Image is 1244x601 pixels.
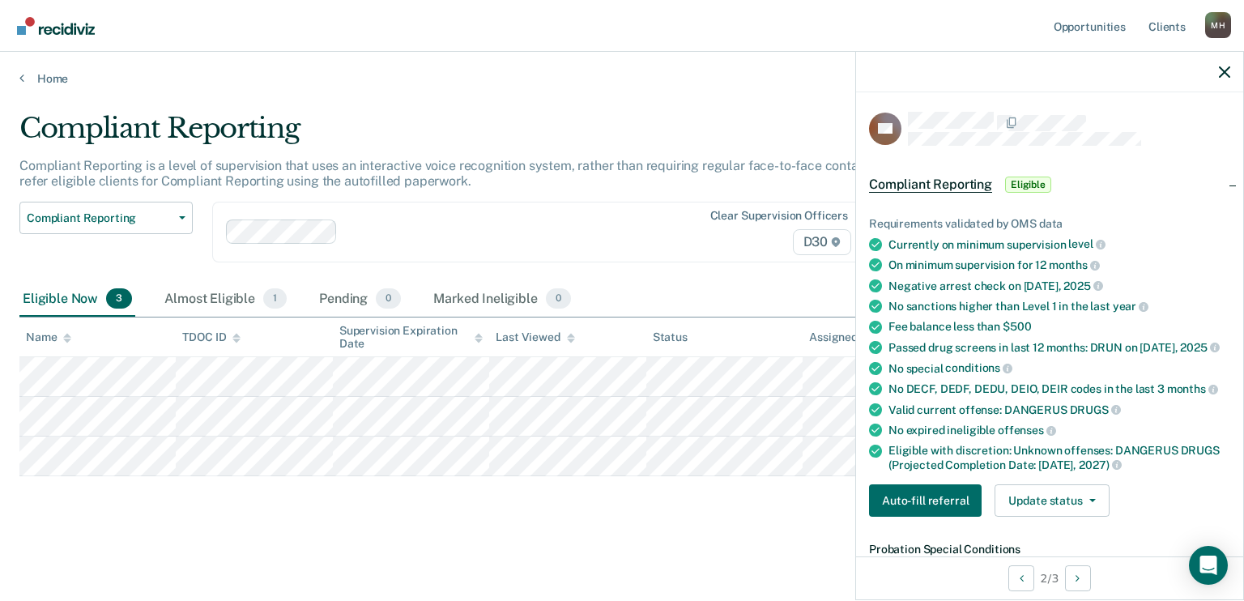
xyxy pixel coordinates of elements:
div: No DECF, DEDF, DEDU, DEIO, DEIR codes in the last 3 [888,381,1230,396]
span: 2025 [1180,341,1219,354]
span: Compliant Reporting [869,177,992,193]
span: 2025 [1063,279,1102,292]
div: TDOC ID [182,330,241,344]
div: Compliant Reporting [19,112,952,158]
p: Compliant Reporting is a level of supervision that uses an interactive voice recognition system, ... [19,158,950,189]
div: Open Intercom Messenger [1189,546,1228,585]
button: Next Opportunity [1065,565,1091,591]
div: On minimum supervision for 12 [888,258,1230,272]
div: Marked Ineligible [430,282,574,318]
dt: Probation Special Conditions [869,543,1230,556]
span: Eligible [1005,177,1051,193]
button: Profile dropdown button [1205,12,1231,38]
div: No expired ineligible [888,423,1230,437]
a: Navigate to form link [869,484,988,517]
span: conditions [945,361,1012,374]
div: Eligible Now [19,282,135,318]
div: Name [26,330,71,344]
div: Almost Eligible [161,282,290,318]
div: Assigned to [809,330,885,344]
div: Currently on minimum supervision [888,237,1230,252]
div: Negative arrest check on [DATE], [888,279,1230,293]
span: months [1167,382,1218,395]
span: year [1113,300,1148,313]
div: M H [1205,12,1231,38]
div: No sanctions higher than Level 1 in the last [888,299,1230,313]
button: Auto-fill referral [869,484,982,517]
div: Fee balance less than [888,320,1230,334]
span: $500 [1003,320,1031,333]
span: 0 [546,288,571,309]
span: D30 [793,229,851,255]
span: 0 [376,288,401,309]
div: 2 / 3 [856,556,1243,599]
div: Requirements validated by OMS data [869,217,1230,231]
button: Previous Opportunity [1008,565,1034,591]
a: Home [19,71,1225,86]
span: DRUGS [1070,403,1121,416]
div: Clear supervision officers [710,209,848,223]
span: 3 [106,288,132,309]
button: Update status [995,484,1109,517]
div: Compliant ReportingEligible [856,159,1243,211]
span: level [1068,237,1105,250]
div: Valid current offense: DANGERUS [888,403,1230,417]
div: Last Viewed [496,330,574,344]
div: Passed drug screens in last 12 months: DRUN on [DATE], [888,340,1230,355]
div: Supervision Expiration Date [339,324,483,352]
span: months [1049,258,1100,271]
div: Status [653,330,688,344]
img: Recidiviz [17,17,95,35]
span: 2027) [1079,458,1122,471]
span: Compliant Reporting [27,211,173,225]
span: offenses [998,424,1056,437]
div: Eligible with discretion: Unknown offenses: DANGERUS DRUGS (Projected Completion Date: [DATE], [888,444,1230,471]
span: 1 [263,288,287,309]
div: No special [888,361,1230,376]
div: Pending [316,282,404,318]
